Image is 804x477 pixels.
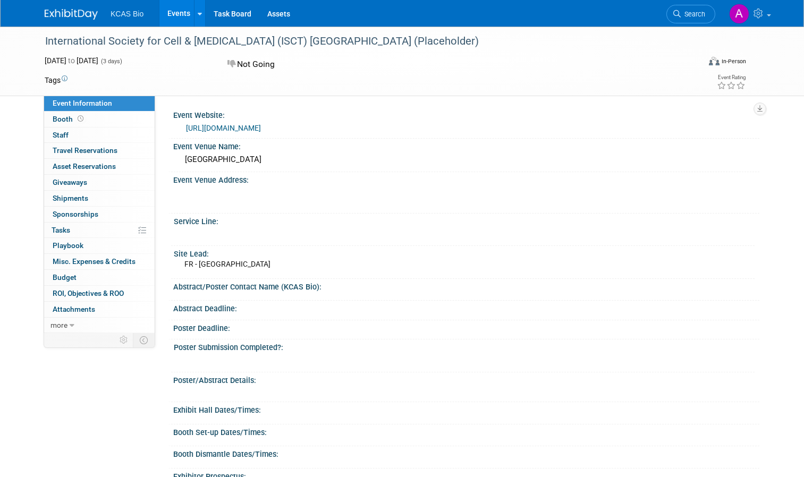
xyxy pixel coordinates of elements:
[681,10,705,18] span: Search
[111,10,143,18] span: KCAS Bio
[44,191,155,206] a: Shipments
[729,4,749,24] img: Adriane Csikos
[52,226,70,234] span: Tasks
[173,107,759,121] div: Event Website:
[53,178,87,186] span: Giveaways
[44,223,155,238] a: Tasks
[45,75,67,86] td: Tags
[173,424,759,438] div: Booth Set-up Dates/Times:
[44,175,155,190] a: Giveaways
[53,99,112,107] span: Event Information
[721,57,746,65] div: In-Person
[181,151,751,168] div: [GEOGRAPHIC_DATA]
[75,115,86,123] span: Booth not reserved yet
[186,124,261,132] a: [URL][DOMAIN_NAME]
[115,333,133,347] td: Personalize Event Tab Strip
[44,302,155,317] a: Attachments
[666,5,715,23] a: Search
[44,143,155,158] a: Travel Reservations
[53,194,88,202] span: Shipments
[173,446,759,459] div: Booth Dismantle Dates/Times:
[709,57,720,65] img: Format-Inperson.png
[45,56,98,65] span: [DATE] [DATE]
[44,286,155,301] a: ROI, Objectives & ROO
[224,55,447,74] div: Not Going
[717,75,746,80] div: Event Rating
[53,257,136,266] span: Misc. Expenses & Credits
[173,301,759,314] div: Abstract Deadline:
[53,289,124,297] span: ROI, Objectives & ROO
[174,339,755,353] div: Poster Submission Completed?:
[100,58,122,65] span: (3 days)
[133,333,155,347] td: Toggle Event Tabs
[53,162,116,171] span: Asset Reservations
[53,210,98,218] span: Sponsorships
[53,115,86,123] span: Booth
[174,246,755,259] div: Site Lead:
[44,159,155,174] a: Asset Reservations
[53,146,117,155] span: Travel Reservations
[44,207,155,222] a: Sponsorships
[173,139,759,152] div: Event Venue Name:
[44,127,155,143] a: Staff
[50,321,67,329] span: more
[53,273,77,282] span: Budget
[41,32,687,51] div: International Society for Cell & [MEDICAL_DATA] (ISCT) [GEOGRAPHIC_DATA] (Placeholder)
[44,318,155,333] a: more
[173,320,759,334] div: Poster Deadline:
[184,260,270,268] span: FR - [GEOGRAPHIC_DATA]
[53,131,69,139] span: Staff
[44,254,155,269] a: Misc. Expenses & Credits
[173,372,759,386] div: Poster/Abstract Details:
[53,241,83,250] span: Playbook
[53,305,95,313] span: Attachments
[174,214,755,227] div: Service Line:
[66,56,77,65] span: to
[642,55,746,71] div: Event Format
[44,270,155,285] a: Budget
[173,279,759,292] div: Abstract/Poster Contact Name (KCAS Bio):
[45,9,98,20] img: ExhibitDay
[173,172,759,185] div: Event Venue Address:
[44,238,155,253] a: Playbook
[44,96,155,111] a: Event Information
[173,402,759,415] div: Exhibit Hall Dates/Times:
[44,112,155,127] a: Booth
